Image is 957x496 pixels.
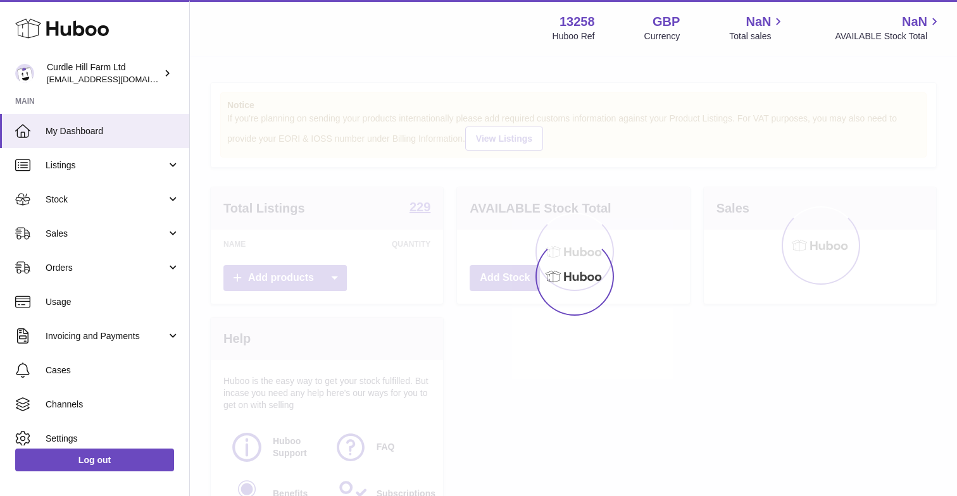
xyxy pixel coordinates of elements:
[47,74,186,84] span: [EMAIL_ADDRESS][DOMAIN_NAME]
[46,262,166,274] span: Orders
[553,30,595,42] div: Huboo Ref
[729,30,785,42] span: Total sales
[653,13,680,30] strong: GBP
[46,364,180,376] span: Cases
[46,433,180,445] span: Settings
[46,228,166,240] span: Sales
[46,125,180,137] span: My Dashboard
[47,61,161,85] div: Curdle Hill Farm Ltd
[46,330,166,342] span: Invoicing and Payments
[46,159,166,171] span: Listings
[835,13,942,42] a: NaN AVAILABLE Stock Total
[46,194,166,206] span: Stock
[729,13,785,42] a: NaN Total sales
[560,13,595,30] strong: 13258
[746,13,771,30] span: NaN
[644,30,680,42] div: Currency
[15,64,34,83] img: will@diddlysquatfarmshop.com
[902,13,927,30] span: NaN
[46,296,180,308] span: Usage
[15,449,174,471] a: Log out
[46,399,180,411] span: Channels
[835,30,942,42] span: AVAILABLE Stock Total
